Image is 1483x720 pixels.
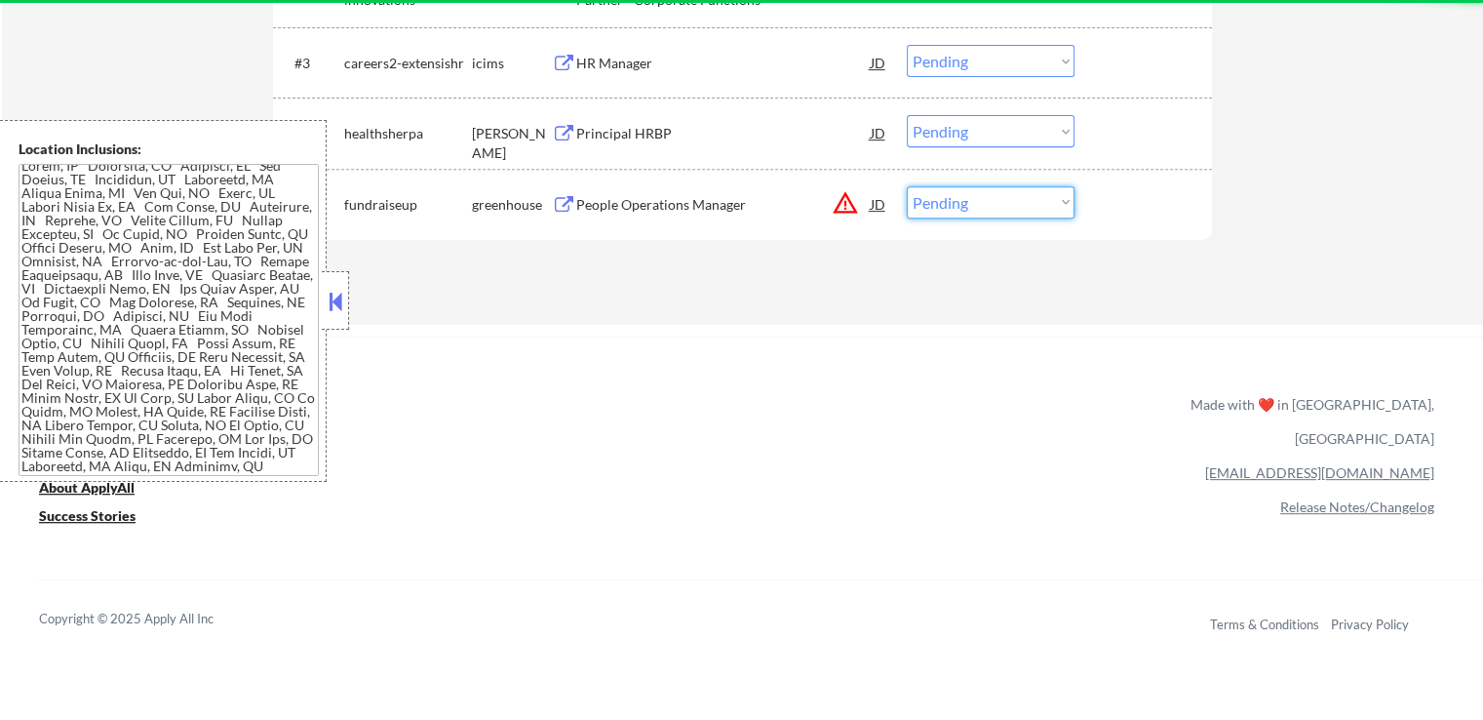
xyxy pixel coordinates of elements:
[1280,499,1434,515] a: Release Notes/Changelog
[576,124,871,143] div: Principal HRBP
[344,195,472,215] div: fundraiseup
[39,507,136,524] u: Success Stories
[39,610,263,629] div: Copyright © 2025 Apply All Inc
[576,54,871,73] div: HR Manager
[869,186,888,221] div: JD
[1210,617,1319,632] a: Terms & Conditions
[344,124,472,143] div: healthsherpa
[39,415,783,435] a: Refer & earn free applications 👯‍♀️
[39,478,162,502] a: About ApplyAll
[472,124,552,162] div: [PERSON_NAME]
[39,479,135,496] u: About ApplyAll
[869,45,888,80] div: JD
[472,54,552,73] div: icims
[19,140,319,159] div: Location Inclusions:
[832,189,859,217] button: warning_amber
[1205,464,1434,481] a: [EMAIL_ADDRESS][DOMAIN_NAME]
[1183,387,1434,456] div: Made with ❤️ in [GEOGRAPHIC_DATA], [GEOGRAPHIC_DATA]
[39,506,162,531] a: Success Stories
[869,115,888,150] div: JD
[294,54,329,73] div: #3
[1331,617,1409,632] a: Privacy Policy
[344,54,472,73] div: careers2-extensishr
[472,195,552,215] div: greenhouse
[576,195,871,215] div: People Operations Manager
